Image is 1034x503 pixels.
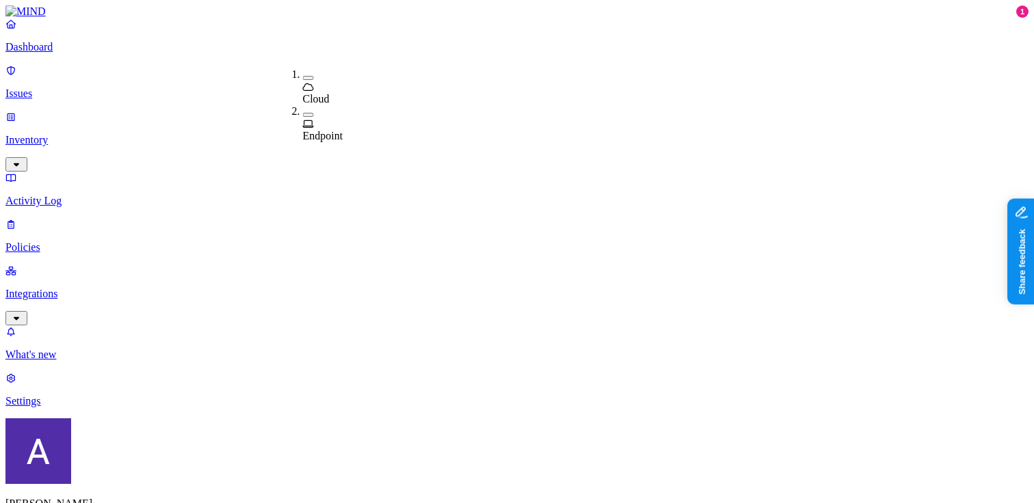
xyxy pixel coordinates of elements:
span: Endpoint [303,130,343,141]
p: Issues [5,87,1029,100]
a: What's new [5,325,1029,361]
a: MIND [5,5,1029,18]
p: Dashboard [5,41,1029,53]
p: Settings [5,395,1029,407]
p: Integrations [5,288,1029,300]
div: 1 [1016,5,1029,18]
p: What's new [5,349,1029,361]
span: Cloud [303,93,330,105]
a: Dashboard [5,18,1029,53]
img: Avigail Bronznick [5,418,71,484]
a: Issues [5,64,1029,100]
a: Policies [5,218,1029,254]
p: Inventory [5,134,1029,146]
img: MIND [5,5,46,18]
a: Settings [5,372,1029,407]
a: Integrations [5,264,1029,323]
a: Inventory [5,111,1029,169]
a: Activity Log [5,172,1029,207]
p: Activity Log [5,195,1029,207]
p: Policies [5,241,1029,254]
